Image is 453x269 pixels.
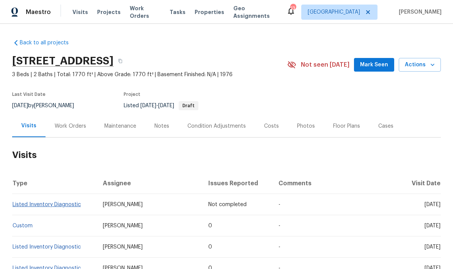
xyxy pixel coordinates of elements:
span: Last Visit Date [12,92,46,97]
span: Not seen [DATE] [301,61,349,69]
span: Maestro [26,8,51,16]
span: Listed [124,103,198,108]
div: Work Orders [55,122,86,130]
div: Condition Adjustments [187,122,246,130]
div: Floor Plans [333,122,360,130]
button: Copy Address [113,54,127,68]
span: 0 [208,244,212,250]
span: Visits [72,8,88,16]
span: Tasks [170,9,186,15]
span: Draft [179,103,198,108]
h2: Visits [12,138,441,173]
span: [GEOGRAPHIC_DATA] [308,8,360,16]
span: Project [124,92,140,97]
div: Visits [21,122,36,130]
div: 13 [290,5,296,12]
div: Cases [378,122,393,130]
span: [PERSON_NAME] [103,223,143,228]
th: Issues Reported [202,173,272,194]
th: Visit Date [401,173,441,194]
span: Not completed [208,202,247,207]
a: Listed Inventory Diagnostic [13,244,81,250]
span: - [278,202,280,207]
th: Comments [272,173,401,194]
span: [DATE] [425,223,440,228]
a: Back to all projects [12,39,85,47]
span: 0 [208,223,212,228]
a: Custom [13,223,33,228]
div: by [PERSON_NAME] [12,101,83,110]
span: - [278,244,280,250]
span: - [140,103,174,108]
th: Type [12,173,97,194]
span: [DATE] [140,103,156,108]
span: [PERSON_NAME] [103,244,143,250]
span: Work Orders [130,5,160,20]
div: Maintenance [104,122,136,130]
span: Projects [97,8,121,16]
span: Mark Seen [360,60,388,70]
span: 3 Beds | 2 Baths | Total: 1770 ft² | Above Grade: 1770 ft² | Basement Finished: N/A | 1976 [12,71,287,78]
span: [DATE] [425,202,440,207]
button: Mark Seen [354,58,394,72]
div: Costs [264,122,279,130]
span: Actions [405,60,435,70]
span: [PERSON_NAME] [103,202,143,207]
span: [PERSON_NAME] [396,8,442,16]
div: Photos [297,122,315,130]
button: Actions [399,58,441,72]
span: Geo Assignments [233,5,277,20]
span: [DATE] [158,103,174,108]
span: [DATE] [12,103,28,108]
span: [DATE] [425,244,440,250]
a: Listed Inventory Diagnostic [13,202,81,207]
span: - [278,223,280,228]
span: Properties [195,8,224,16]
th: Assignee [97,173,202,194]
div: Notes [154,122,169,130]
